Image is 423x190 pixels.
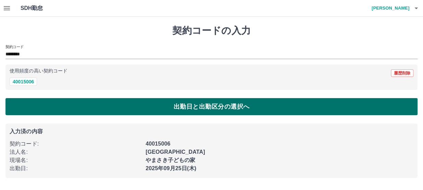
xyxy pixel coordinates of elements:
p: 法人名 : [10,148,141,156]
p: 使用頻度の高い契約コード [10,69,67,73]
b: 40015006 [146,141,170,147]
p: 現場名 : [10,156,141,164]
button: 履歴削除 [391,69,413,77]
h2: 契約コード [5,44,24,50]
h1: 契約コードの入力 [5,25,418,37]
button: 出勤日と出勤区分の選択へ [5,98,418,115]
p: 契約コード : [10,140,141,148]
p: 出勤日 : [10,164,141,173]
b: 2025年09月25日(木) [146,165,196,171]
button: 40015006 [10,78,37,86]
b: [GEOGRAPHIC_DATA] [146,149,205,155]
b: やまさき子どもの家 [146,157,195,163]
p: 入力済の内容 [10,129,413,134]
